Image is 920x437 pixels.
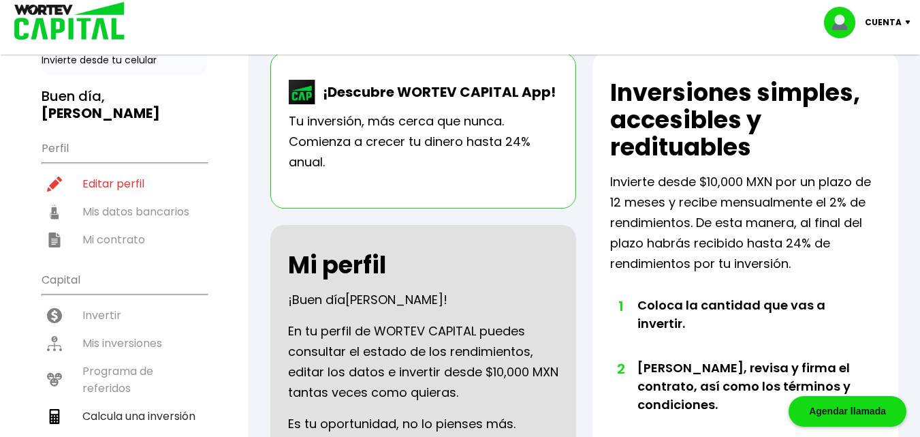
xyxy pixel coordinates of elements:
[42,170,207,198] a: Editar perfil
[610,79,881,161] h2: Inversiones simples, accesibles y redituables
[42,53,207,67] p: Invierte desde tu celular
[289,111,558,172] p: Tu inversión, más cerca que nunca. Comienza a crecer tu dinero hasta 24% anual.
[617,296,624,316] span: 1
[316,82,556,102] p: ¡Descubre WORTEV CAPITAL App!
[47,409,62,424] img: calculadora-icon.17d418c4.svg
[824,7,865,38] img: profile-image
[789,396,906,427] div: Agendar llamada
[288,252,386,279] h2: Mi perfil
[610,172,881,274] p: Invierte desde $10,000 MXN por un plazo de 12 meses y recibe mensualmente el 2% de rendimientos. ...
[637,296,853,359] li: Coloca la cantidad que vas a invertir.
[42,133,207,254] ul: Perfil
[47,177,62,192] img: editar-icon.952d3147.svg
[288,414,515,434] p: Es tu oportunidad, no lo pienses más.
[42,402,207,430] a: Calcula una inversión
[288,321,558,403] p: En tu perfil de WORTEV CAPITAL puedes consultar el estado de los rendimientos, editar los datos e...
[902,20,920,25] img: icon-down
[865,12,902,33] p: Cuenta
[617,359,624,379] span: 2
[42,88,207,122] h3: Buen día,
[289,80,316,104] img: wortev-capital-app-icon
[42,104,160,123] b: [PERSON_NAME]
[345,291,443,308] span: [PERSON_NAME]
[288,290,447,310] p: ¡Buen día !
